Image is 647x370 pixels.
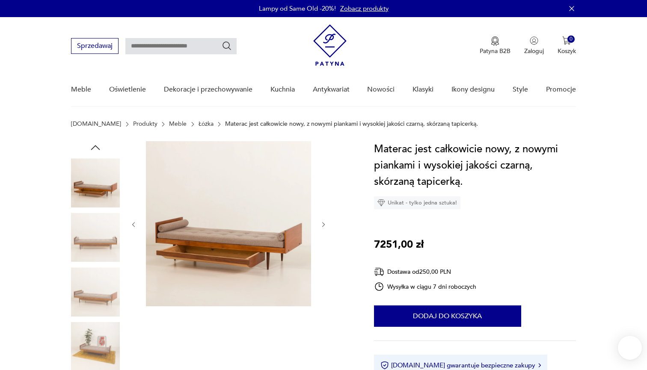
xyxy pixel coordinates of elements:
a: Dekoracje i przechowywanie [164,73,252,106]
img: Zdjęcie produktu Materac jest całkowicie nowy, z nowymi piankami i wysokiej jakości czarną, skórz... [71,267,120,316]
img: Ikona dostawy [374,266,384,277]
a: Promocje [546,73,576,106]
p: Patyna B2B [480,47,510,55]
div: Wysyłka w ciągu 7 dni roboczych [374,281,477,292]
img: Zdjęcie produktu Materac jest całkowicie nowy, z nowymi piankami i wysokiej jakości czarną, skórz... [146,141,311,306]
img: Ikonka użytkownika [530,36,538,45]
a: Sprzedawaj [71,44,119,50]
a: Meble [71,73,91,106]
a: Produkty [133,121,157,127]
img: Ikona strzałki w prawo [538,363,541,367]
a: Ikony designu [451,73,495,106]
a: Kuchnia [270,73,295,106]
div: Unikat - tylko jedna sztuka! [374,196,460,209]
h1: Materac jest całkowicie nowy, z nowymi piankami i wysokiej jakości czarną, skórzaną tapicerką. [374,141,576,190]
a: [DOMAIN_NAME] [71,121,121,127]
button: 0Koszyk [558,36,576,55]
iframe: Smartsupp widget button [618,336,642,360]
img: Ikona certyfikatu [380,361,389,370]
button: Zaloguj [524,36,544,55]
a: Klasyki [413,73,433,106]
a: Meble [169,121,187,127]
a: Zobacz produkty [340,4,389,13]
p: Zaloguj [524,47,544,55]
button: Dodaj do koszyka [374,305,521,327]
a: Antykwariat [313,73,350,106]
button: Szukaj [222,41,232,51]
button: [DOMAIN_NAME] gwarantuje bezpieczne zakupy [380,361,541,370]
a: Nowości [367,73,395,106]
a: Łóżka [199,121,214,127]
div: Dostawa od 250,00 PLN [374,266,477,277]
button: Patyna B2B [480,36,510,55]
p: 7251,00 zł [374,237,424,253]
img: Ikona medalu [491,36,499,46]
p: Materac jest całkowicie nowy, z nowymi piankami i wysokiej jakości czarną, skórzaną tapicerką. [225,121,478,127]
img: Ikona koszyka [562,36,571,45]
div: 0 [567,36,575,43]
img: Zdjęcie produktu Materac jest całkowicie nowy, z nowymi piankami i wysokiej jakości czarną, skórz... [71,158,120,207]
a: Style [513,73,528,106]
a: Ikona medaluPatyna B2B [480,36,510,55]
a: Oświetlenie [109,73,146,106]
img: Zdjęcie produktu Materac jest całkowicie nowy, z nowymi piankami i wysokiej jakości czarną, skórz... [71,213,120,262]
img: Ikona diamentu [377,199,385,207]
img: Patyna - sklep z meblami i dekoracjami vintage [313,24,347,66]
p: Lampy od Same Old -20%! [259,4,336,13]
button: Sprzedawaj [71,38,119,54]
p: Koszyk [558,47,576,55]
